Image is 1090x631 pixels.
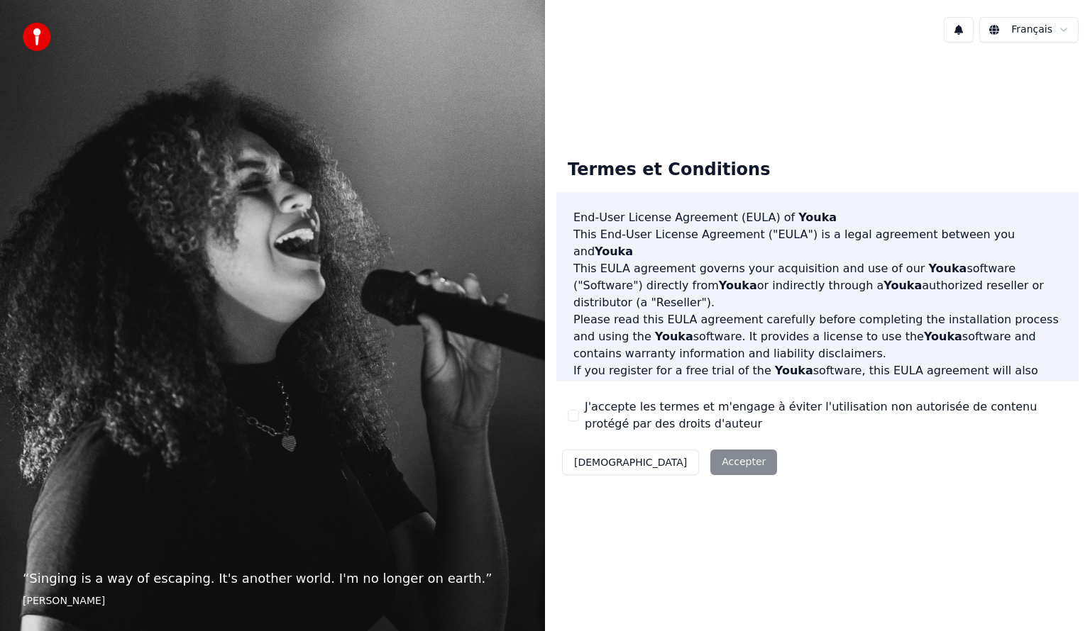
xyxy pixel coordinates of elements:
p: This End-User License Agreement ("EULA") is a legal agreement between you and [573,226,1062,260]
img: youka [23,23,51,51]
span: Youka [595,245,633,258]
span: Youka [928,262,967,275]
span: Youka [924,330,962,343]
span: Youka [775,364,813,377]
span: Youka [798,211,837,224]
p: Please read this EULA agreement carefully before completing the installation process and using th... [573,311,1062,362]
h3: End-User License Agreement (EULA) of [573,209,1062,226]
div: Termes et Conditions [556,147,781,193]
p: This EULA agreement governs your acquisition and use of our software ("Software") directly from o... [573,260,1062,311]
label: J'accepte les termes et m'engage à éviter l'utilisation non autorisée de contenu protégé par des ... [585,398,1067,432]
span: Youka [719,279,757,292]
p: If you register for a free trial of the software, this EULA agreement will also govern that trial... [573,362,1062,430]
button: [DEMOGRAPHIC_DATA] [562,449,699,475]
span: Youka [883,279,922,292]
span: Youka [953,381,991,394]
footer: [PERSON_NAME] [23,594,522,608]
span: Youka [655,330,693,343]
p: “ Singing is a way of escaping. It's another world. I'm no longer on earth. ” [23,569,522,588]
